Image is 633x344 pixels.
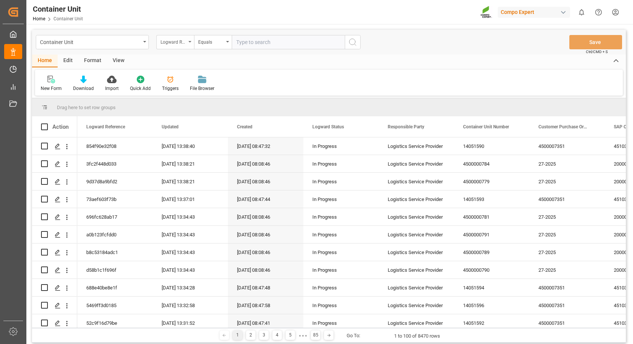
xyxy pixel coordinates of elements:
[454,226,529,243] div: 4500000791
[454,314,529,332] div: 14051592
[162,85,179,92] div: Triggers
[153,137,228,155] div: [DATE] 13:38:40
[153,297,228,314] div: [DATE] 13:32:58
[480,6,492,19] img: Screenshot%202023-09-29%20at%2010.02.21.png_1712312052.png
[379,190,454,208] div: Logistics Service Provider
[32,226,77,244] div: Press SPACE to select this row.
[272,330,282,340] div: 4
[52,123,69,130] div: Action
[105,85,119,92] div: Import
[454,261,529,279] div: 4500000790
[586,49,608,55] span: Ctrl/CMD + S
[379,208,454,225] div: Logistics Service Provider
[153,226,228,243] div: [DATE] 13:34:43
[312,155,370,173] div: In Progress
[77,261,153,279] div: d58b1c1f696f
[312,226,370,244] div: In Progress
[190,85,214,92] div: File Browser
[32,190,77,208] div: Press SPACE to select this row.
[228,173,303,190] div: [DATE] 08:08:46
[228,190,303,208] div: [DATE] 08:47:44
[573,4,590,21] button: show 0 new notifications
[454,190,529,208] div: 14051593
[312,297,370,314] div: In Progress
[379,297,454,314] div: Logistics Service Provider
[232,35,345,49] input: Type to search
[228,226,303,243] div: [DATE] 08:08:46
[454,208,529,225] div: 4500000781
[312,262,370,279] div: In Progress
[153,173,228,190] div: [DATE] 13:38:21
[529,226,605,243] div: 27-2025
[156,35,194,49] button: open menu
[237,124,252,129] span: Created
[529,137,605,155] div: 4500007351
[312,279,370,297] div: In Progress
[529,155,605,172] div: 27-2025
[463,124,509,129] span: Container Unit Number
[228,261,303,279] div: [DATE] 08:08:46
[32,155,77,173] div: Press SPACE to select this row.
[77,173,153,190] div: 9d37d8a9bfd2
[153,190,228,208] div: [DATE] 13:37:01
[529,314,605,332] div: 4500007351
[77,226,153,243] div: a0b123fcfdd0
[590,4,607,21] button: Help Center
[32,55,58,67] div: Home
[312,124,344,129] span: Logward Status
[379,244,454,261] div: Logistics Service Provider
[153,155,228,172] div: [DATE] 13:38:21
[33,3,83,15] div: Container Unit
[130,85,151,92] div: Quick Add
[379,314,454,332] div: Logistics Service Provider
[153,208,228,225] div: [DATE] 13:34:43
[161,37,186,46] div: Logward Reference
[246,330,255,340] div: 2
[32,244,77,261] div: Press SPACE to select this row.
[198,37,224,46] div: Equals
[153,261,228,279] div: [DATE] 13:34:43
[32,208,77,226] div: Press SPACE to select this row.
[379,279,454,296] div: Logistics Service Provider
[194,35,232,49] button: open menu
[228,314,303,332] div: [DATE] 08:47:41
[73,85,94,92] div: Download
[107,55,130,67] div: View
[32,297,77,314] div: Press SPACE to select this row.
[498,5,573,19] button: Compo Expert
[312,191,370,208] div: In Progress
[312,209,370,226] div: In Progress
[228,208,303,225] div: [DATE] 08:08:46
[78,55,107,67] div: Format
[259,330,269,340] div: 3
[228,137,303,155] div: [DATE] 08:47:32
[529,279,605,296] div: 4500007351
[379,155,454,172] div: Logistics Service Provider
[529,190,605,208] div: 4500007351
[379,226,454,243] div: Logistics Service Provider
[498,7,570,18] div: Compo Expert
[312,315,370,332] div: In Progress
[77,137,153,155] div: 854f90e32f08
[41,85,62,92] div: New Form
[36,35,149,49] button: open menu
[379,173,454,190] div: Logistics Service Provider
[454,279,529,296] div: 14051594
[77,279,153,296] div: 688e40be8e1f
[569,35,622,49] button: Save
[454,173,529,190] div: 4500000779
[153,244,228,261] div: [DATE] 13:34:43
[228,297,303,314] div: [DATE] 08:47:58
[529,173,605,190] div: 27-2025
[394,332,440,340] div: 1 to 100 of 8470 rows
[347,332,360,339] div: Go To:
[32,314,77,332] div: Press SPACE to select this row.
[312,244,370,261] div: In Progress
[77,244,153,261] div: b8c53184adc1
[153,314,228,332] div: [DATE] 13:31:52
[529,208,605,225] div: 27-2025
[58,55,78,67] div: Edit
[454,244,529,261] div: 4500000789
[40,37,141,46] div: Container Unit
[77,208,153,225] div: 696fc628ab17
